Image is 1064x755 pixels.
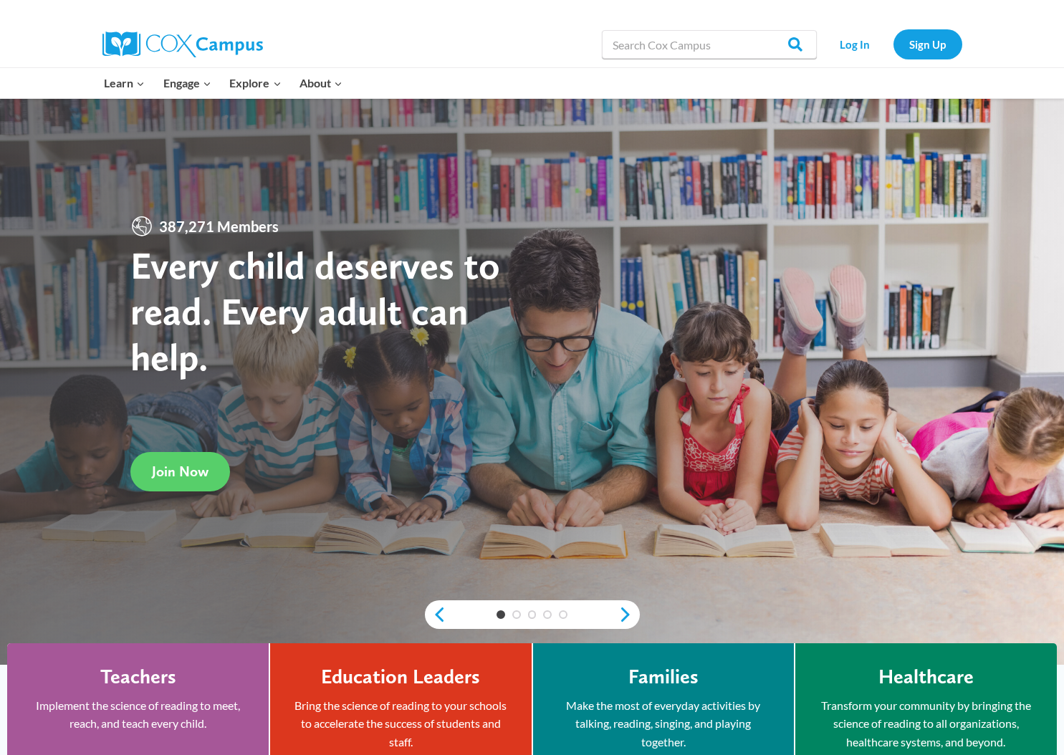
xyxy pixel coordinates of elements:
a: 5 [559,610,567,619]
nav: Primary Navigation [95,68,352,98]
a: previous [425,606,446,623]
span: Engage [163,74,211,92]
a: Log In [824,29,886,59]
input: Search Cox Campus [602,30,817,59]
a: Sign Up [893,29,962,59]
div: content slider buttons [425,600,640,629]
strong: Every child deserves to read. Every adult can help. [130,242,500,379]
span: About [299,74,342,92]
a: Join Now [130,452,230,491]
a: 2 [512,610,521,619]
p: Bring the science of reading to your schools to accelerate the success of students and staff. [292,696,509,751]
p: Transform your community by bringing the science of reading to all organizations, healthcare syst... [817,696,1035,751]
h4: Families [628,665,699,689]
span: Explore [229,74,281,92]
a: 4 [543,610,552,619]
a: next [618,606,640,623]
span: Join Now [152,463,209,480]
a: 1 [497,610,505,619]
h4: Teachers [100,665,176,689]
a: 3 [528,610,537,619]
nav: Secondary Navigation [824,29,962,59]
p: Make the most of everyday activities by talking, reading, singing, and playing together. [555,696,772,751]
h4: Education Leaders [321,665,480,689]
h4: Healthcare [878,665,974,689]
span: 387,271 Members [153,215,284,238]
span: Learn [104,74,145,92]
img: Cox Campus [102,32,263,57]
p: Implement the science of reading to meet, reach, and teach every child. [29,696,247,733]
